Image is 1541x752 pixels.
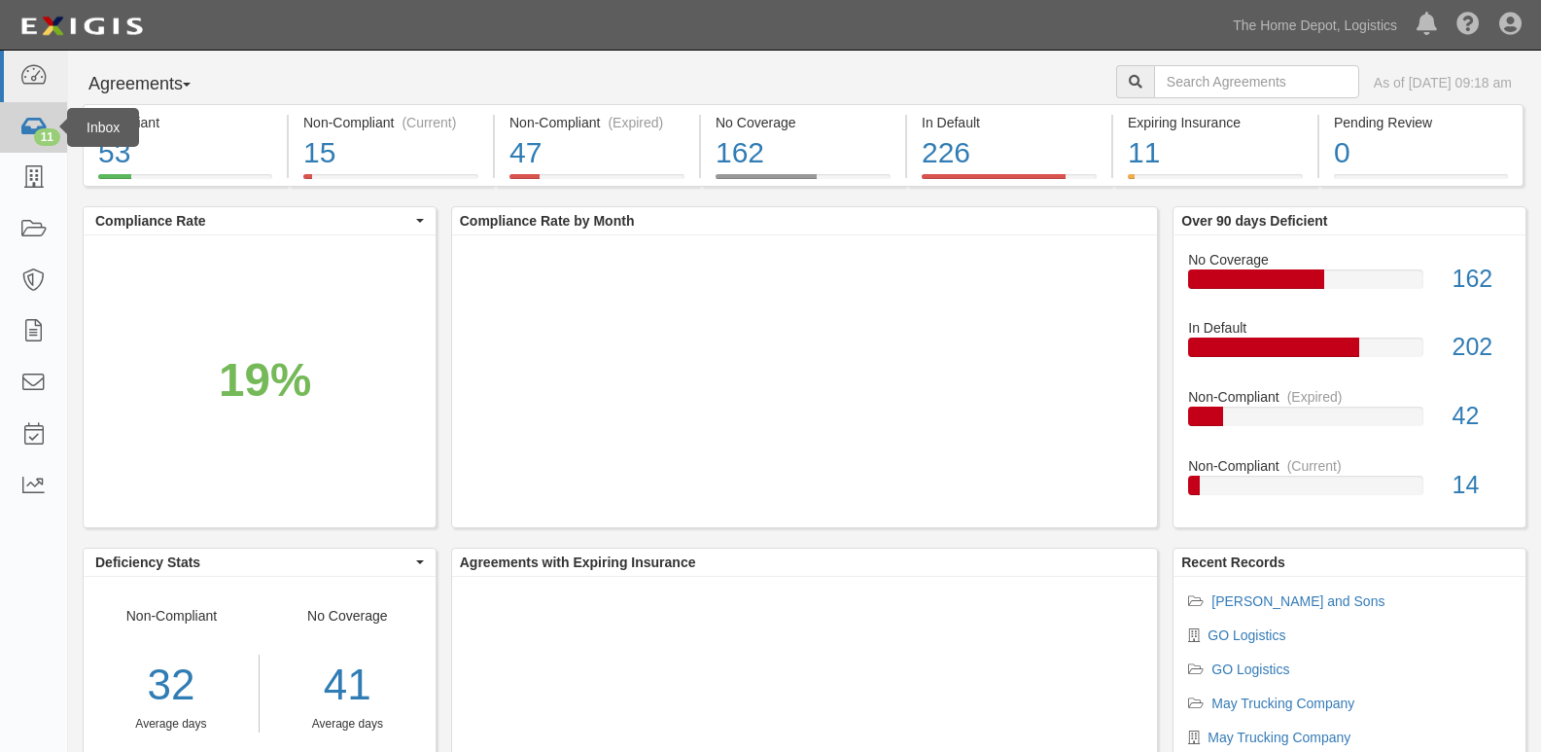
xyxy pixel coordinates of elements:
[460,555,696,570] b: Agreements with Expiring Insurance
[83,174,287,190] a: Compliant53
[1438,468,1525,503] div: 14
[219,347,311,413] div: 19%
[1113,174,1317,190] a: Expiring Insurance11
[1223,6,1407,45] a: The Home Depot, Logistics
[98,132,272,174] div: 53
[1208,730,1350,745] a: May Trucking Company
[1319,174,1523,190] a: Pending Review0
[95,553,411,572] span: Deficiency Stats
[922,132,1097,174] div: 226
[495,174,699,190] a: Non-Compliant(Expired)47
[84,549,436,576] button: Deficiency Stats
[509,113,684,132] div: Non-Compliant (Expired)
[1287,387,1343,407] div: (Expired)
[84,207,436,234] button: Compliance Rate
[1128,113,1303,132] div: Expiring Insurance
[608,113,663,132] div: (Expired)
[1188,318,1511,387] a: In Default202
[98,113,272,132] div: Compliant
[1188,250,1511,319] a: No Coverage162
[1173,318,1525,338] div: In Default
[274,655,421,716] div: 41
[15,9,149,44] img: logo-5460c22ac91f19d4615b14bd174203de0afe785f0fc80cf4dbbc73dc1793850b.png
[460,213,635,229] b: Compliance Rate by Month
[1181,555,1285,570] b: Recent Records
[907,174,1111,190] a: In Default226
[1181,213,1327,229] b: Over 90 days Deficient
[67,108,139,147] div: Inbox
[1334,132,1508,174] div: 0
[303,113,478,132] div: Non-Compliant (Current)
[274,716,421,733] div: Average days
[84,716,259,733] div: Average days
[84,655,259,716] div: 32
[509,132,684,174] div: 47
[402,113,456,132] div: (Current)
[1287,456,1342,476] div: (Current)
[1173,456,1525,476] div: Non-Compliant
[289,174,493,190] a: Non-Compliant(Current)15
[1438,399,1525,434] div: 42
[716,113,891,132] div: No Coverage
[1456,14,1480,37] i: Help Center - Complianz
[1334,113,1508,132] div: Pending Review
[1173,387,1525,407] div: Non-Compliant
[1374,73,1512,92] div: As of [DATE] 09:18 am
[95,211,411,231] span: Compliance Rate
[1211,696,1354,711] a: May Trucking Company
[303,132,478,174] div: 15
[1128,132,1303,174] div: 11
[83,65,228,104] button: Agreements
[34,128,60,146] div: 11
[1438,330,1525,365] div: 202
[1211,662,1289,677] a: GO Logistics
[1188,456,1511,511] a: Non-Compliant(Current)14
[1154,65,1359,98] input: Search Agreements
[1188,387,1511,456] a: Non-Compliant(Expired)42
[1438,262,1525,297] div: 162
[922,113,1097,132] div: In Default
[1208,627,1285,643] a: GO Logistics
[716,132,891,174] div: 162
[1211,593,1384,609] a: [PERSON_NAME] and Sons
[701,174,905,190] a: No Coverage162
[1173,250,1525,269] div: No Coverage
